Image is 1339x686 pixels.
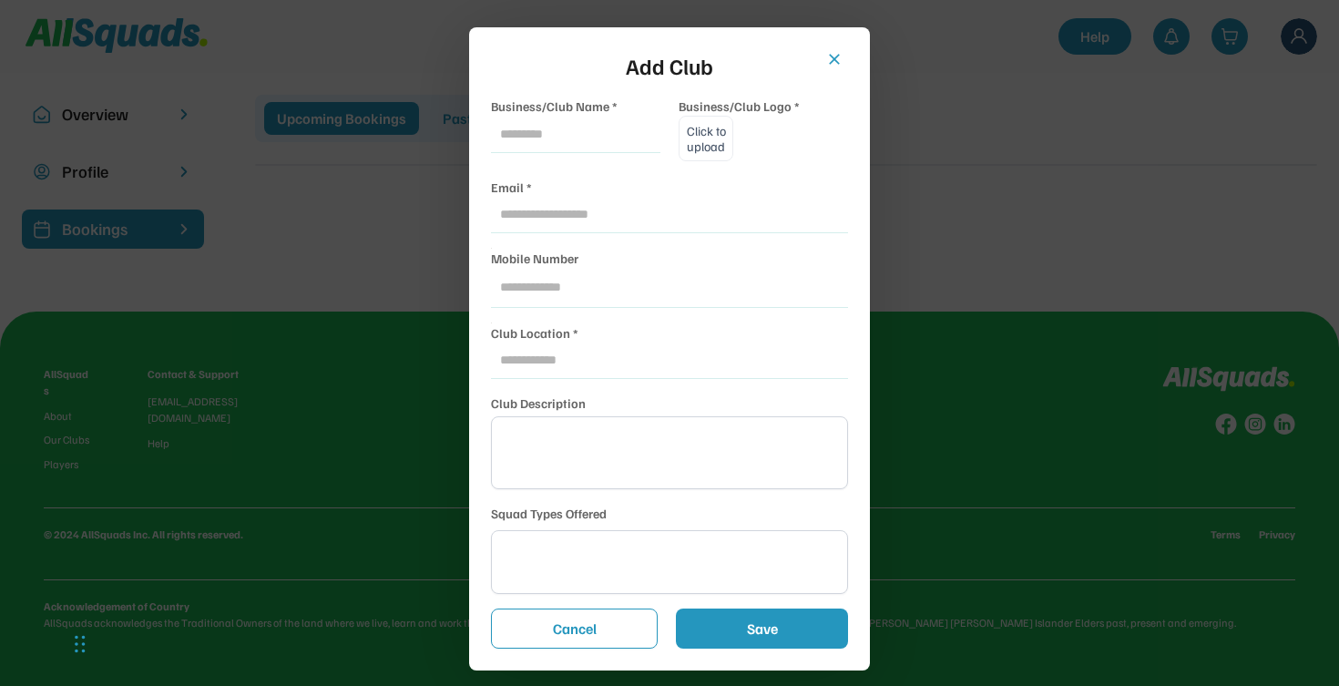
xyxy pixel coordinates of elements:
button: close [825,50,843,68]
div: Mobile Number [491,249,578,268]
div: Club Location * [491,323,578,343]
div: Business/Club Name * [491,97,618,116]
div: Squad Types Offered [491,504,607,523]
div: Email * [491,178,532,197]
button: Cancel [491,609,658,649]
div: Club Description [491,394,586,413]
button: Save [676,609,848,649]
div: Business/Club Logo * [679,97,800,116]
div: Add Club [491,49,848,82]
